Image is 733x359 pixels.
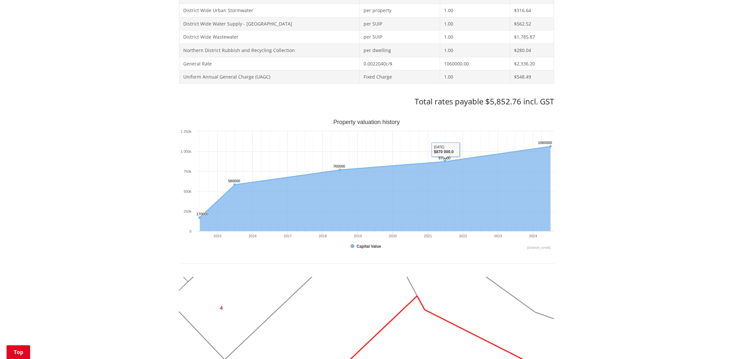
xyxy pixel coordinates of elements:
[440,17,510,30] td: 1.00
[339,169,341,171] path: Saturday, Jun 30, 12:00, 765,000. Capital Value.
[233,183,236,186] path: Tuesday, Jun 30, 12:00, 580,000. Capital Value.
[179,119,554,250] svg: Interactive chart
[389,234,397,238] text: 2020
[179,97,554,106] h3: Total rates payable $5,852.76 incl. GST
[529,234,537,238] text: 2024
[510,4,554,17] td: $316.64
[179,30,360,44] td: District Wide Wastewater
[360,4,440,17] td: per property
[510,30,554,44] td: $1,785.87
[184,209,191,213] text: 250k
[440,30,510,44] td: 1.00
[179,44,360,57] td: Northern District Rubbish and Recycling Collection
[703,332,726,355] iframe: Messenger Launcher
[350,244,384,248] button: Show Capital Value
[196,212,208,216] text: 170000
[538,141,552,145] text: 1060000
[440,44,510,57] td: 1.00
[510,17,554,30] td: $562.52
[424,234,432,238] text: 2021
[179,4,360,17] td: District Wide Urban Stormwater
[443,159,447,163] path: Wednesday, Jun 30, 12:00, 870,000. Capital Value.
[527,246,551,249] text: Chart credits: Highcharts.com
[333,119,400,125] text: Property valuation history
[284,234,292,238] text: 2017
[249,234,257,238] text: 2016
[440,4,510,17] td: 1.00
[354,234,362,238] text: 2019
[510,70,554,84] td: $548.49
[360,70,440,84] td: Fixed Charge
[181,150,192,153] text: 1 000k
[181,130,192,134] text: 1 250k
[494,234,502,238] text: 2023
[228,179,240,183] text: 580000
[179,70,360,84] td: Uniform Annual General Charge (UAGC)
[440,70,510,84] td: 1.00
[214,234,222,238] text: 2015
[319,234,327,238] text: 2018
[440,57,510,70] td: 1060000.00
[360,30,440,44] td: per SUIP
[549,145,552,148] path: Sunday, Jun 30, 12:00, 1,060,000. Capital Value.
[510,44,554,57] td: $280.04
[360,57,440,70] td: 0.0022040c/$
[198,216,201,219] path: Monday, Jun 30, 12:00, 170,000. Capital Value.
[179,57,360,70] td: General Rate
[184,170,191,173] text: 750k
[179,17,360,30] td: District Wide Water Supply - [GEOGRAPHIC_DATA]
[510,57,554,70] td: $2,336.20
[438,156,451,160] text: 870000
[360,17,440,30] td: per SUIP
[360,44,440,57] td: per dwelling
[184,189,191,193] text: 500k
[333,164,345,168] text: 765000
[189,229,191,233] text: 0
[7,345,30,359] a: Top
[459,234,467,238] text: 2022
[179,119,554,250] div: Property valuation history. Highcharts interactive chart.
